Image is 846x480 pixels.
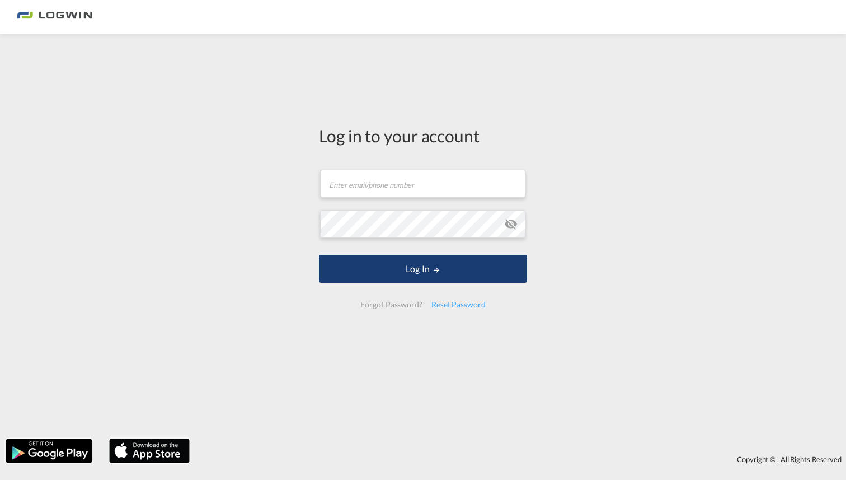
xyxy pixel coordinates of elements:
div: Reset Password [427,295,490,315]
div: Copyright © . All Rights Reserved [195,450,846,469]
img: google.png [4,437,93,464]
input: Enter email/phone number [320,170,525,198]
img: apple.png [108,437,191,464]
button: LOGIN [319,255,527,283]
md-icon: icon-eye-off [504,217,518,231]
div: Log in to your account [319,124,527,147]
img: 2761ae10d95411efa20a1f5e0282d2d7.png [17,4,92,30]
div: Forgot Password? [356,295,426,315]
